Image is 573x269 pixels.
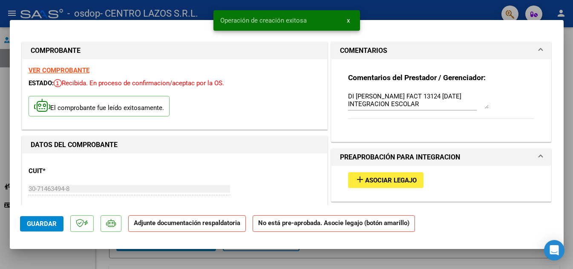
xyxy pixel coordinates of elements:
mat-expansion-panel-header: COMENTARIOS [331,42,551,59]
div: COMENTARIOS [331,59,551,142]
button: Guardar [20,216,63,231]
a: VER COMPROBANTE [29,67,89,74]
p: CUIT [29,166,116,176]
p: El comprobante fue leído exitosamente. [29,96,170,117]
strong: No está pre-aprobada. Asocie legajo (botón amarillo) [253,215,415,232]
button: Asociar Legajo [348,172,423,188]
span: Recibida. En proceso de confirmacion/aceptac por la OS. [54,79,224,87]
strong: DATOS DEL COMPROBANTE [31,141,118,149]
h1: PREAPROBACIÓN PARA INTEGRACION [340,152,460,162]
div: PREAPROBACIÓN PARA INTEGRACION [331,166,551,201]
strong: Adjunte documentación respaldatoria [134,219,240,227]
h1: COMENTARIOS [340,46,387,56]
span: x [347,17,350,24]
span: Asociar Legajo [365,176,417,184]
span: Guardar [27,220,57,228]
span: ESTADO: [29,79,54,87]
mat-expansion-panel-header: PREAPROBACIÓN PARA INTEGRACION [331,149,551,166]
span: Operación de creación exitosa [220,16,307,25]
button: x [340,13,357,28]
strong: Comentarios del Prestador / Gerenciador: [348,73,486,82]
strong: COMPROBANTE [31,46,81,55]
div: Open Intercom Messenger [544,240,564,260]
mat-icon: add [355,174,365,185]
